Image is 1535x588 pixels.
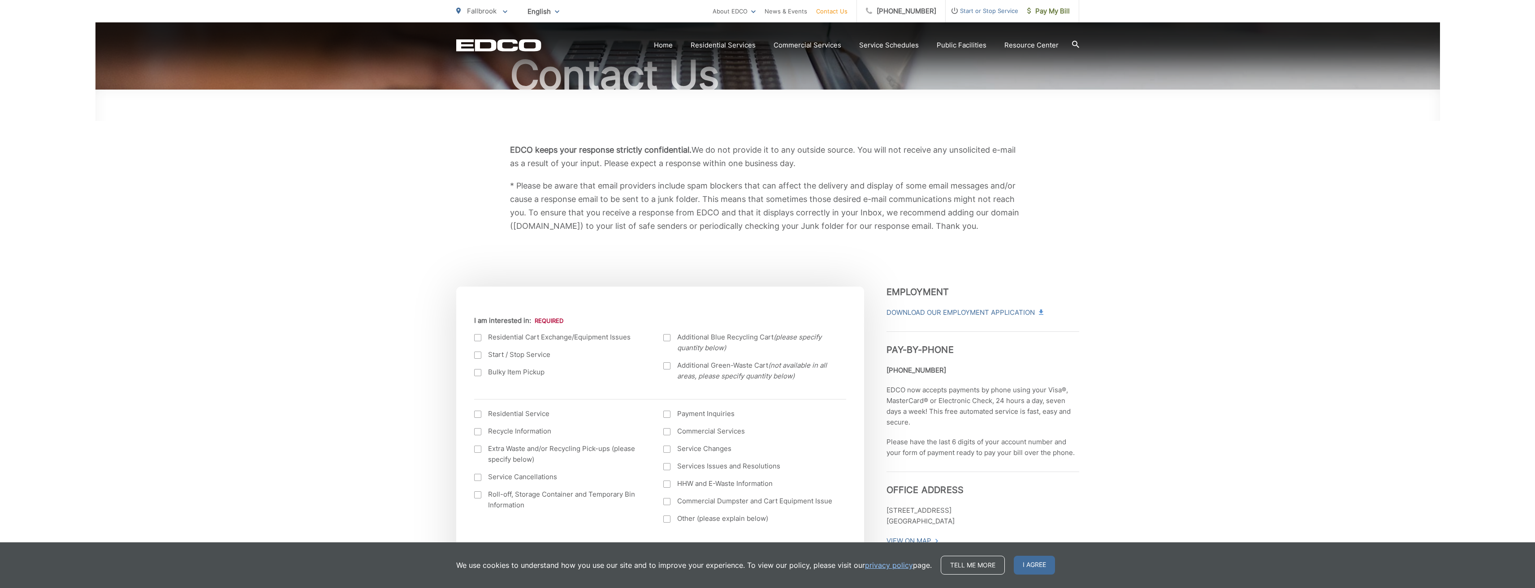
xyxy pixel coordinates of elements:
a: Public Facilities [937,40,986,51]
label: Other (please explain below) [663,513,835,524]
label: Residential Cart Exchange/Equipment Issues [474,332,646,343]
label: Recycle Information [474,426,646,437]
a: Resource Center [1004,40,1059,51]
h3: Office Address [886,472,1079,495]
label: Service Cancellations [474,472,646,482]
label: Payment Inquiries [663,408,835,419]
label: Services Issues and Resolutions [663,461,835,472]
a: privacy policy [865,560,913,571]
label: Service Changes [663,443,835,454]
a: About EDCO [713,6,756,17]
span: English [521,4,566,19]
label: HHW and E-Waste Information [663,478,835,489]
a: Residential Services [691,40,756,51]
h3: Pay-by-Phone [886,331,1079,355]
p: We do not provide it to any outside source. You will not receive any unsolicited e-mail as a resu... [510,143,1025,170]
strong: [PHONE_NUMBER] [886,366,946,374]
a: News & Events [765,6,807,17]
p: Please have the last 6 digits of your account number and your form of payment ready to pay your b... [886,437,1079,458]
a: Tell me more [941,556,1005,575]
label: Start / Stop Service [474,349,646,360]
p: [STREET_ADDRESS] [GEOGRAPHIC_DATA] [886,505,1079,527]
a: Service Schedules [859,40,919,51]
span: Additional Blue Recycling Cart [677,332,835,353]
p: * Please be aware that email providers include spam blockers that can affect the delivery and dis... [510,179,1025,233]
b: EDCO keeps your response strictly confidential. [510,145,692,155]
label: I am interested in: [474,317,563,325]
label: Residential Service [474,408,646,419]
span: Pay My Bill [1027,6,1070,17]
span: Additional Green-Waste Cart [677,360,835,382]
span: I agree [1014,556,1055,575]
label: Commercial Dumpster and Cart Equipment Issue [663,496,835,506]
a: Contact Us [816,6,847,17]
p: EDCO now accepts payments by phone using your Visa®, MasterCard® or Electronic Check, 24 hours a ... [886,385,1079,428]
h3: Employment [886,287,1079,297]
label: Bulky Item Pickup [474,367,646,378]
p: We use cookies to understand how you use our site and to improve your experience. To view our pol... [456,560,932,571]
label: Extra Waste and/or Recycling Pick-ups (please specify below) [474,443,646,465]
label: Roll-off, Storage Container and Temporary Bin Information [474,489,646,511]
a: Home [654,40,673,51]
span: Fallbrook [467,7,497,15]
a: EDCD logo. Return to the homepage. [456,39,541,52]
a: Download Our Employment Application [886,307,1042,318]
a: View On Map [886,536,939,546]
a: Commercial Services [774,40,841,51]
label: Commercial Services [663,426,835,437]
h1: Contact Us [456,53,1079,98]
